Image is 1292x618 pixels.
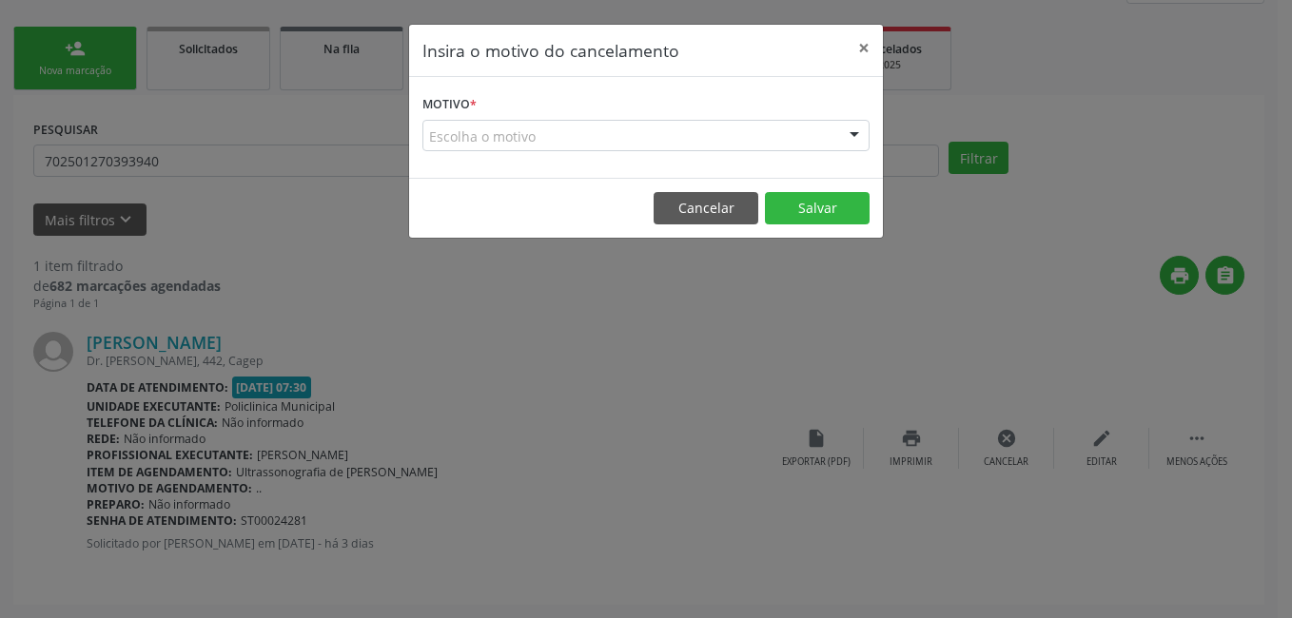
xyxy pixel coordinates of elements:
button: Cancelar [654,192,758,224]
label: Motivo [422,90,477,120]
button: Close [845,25,883,71]
h5: Insira o motivo do cancelamento [422,38,679,63]
button: Salvar [765,192,870,224]
span: Escolha o motivo [429,126,536,146]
